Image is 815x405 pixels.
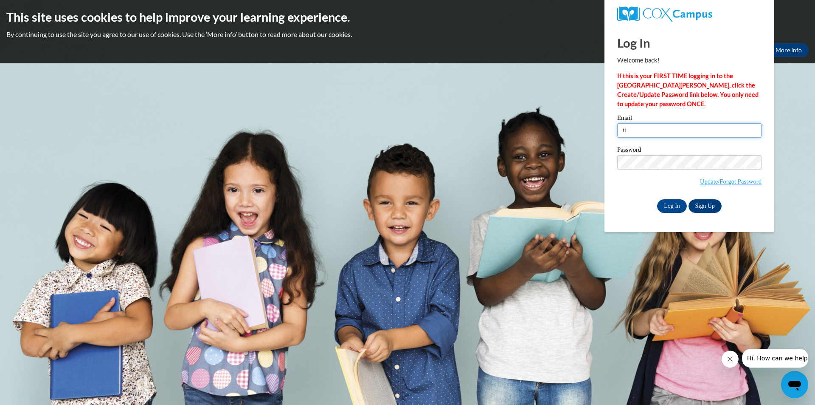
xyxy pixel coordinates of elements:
span: Hi. How can we help? [5,6,69,13]
label: Email [617,115,762,123]
img: COX Campus [617,6,712,22]
strong: If this is your FIRST TIME logging in to the [GEOGRAPHIC_DATA][PERSON_NAME], click the Create/Upd... [617,72,759,108]
a: COX Campus [617,6,762,22]
a: More Info [769,43,809,57]
p: By continuing to use the site you agree to our use of cookies. Use the ‘More info’ button to read... [6,30,809,39]
iframe: Close message [722,351,739,368]
input: Log In [657,199,687,213]
iframe: Message from company [742,349,808,368]
iframe: Button to launch messaging window [781,371,808,398]
p: Welcome back! [617,56,762,65]
h2: This site uses cookies to help improve your learning experience. [6,8,809,25]
h1: Log In [617,34,762,51]
a: Sign Up [689,199,722,213]
a: Update/Forgot Password [700,178,762,185]
label: Password [617,147,762,155]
